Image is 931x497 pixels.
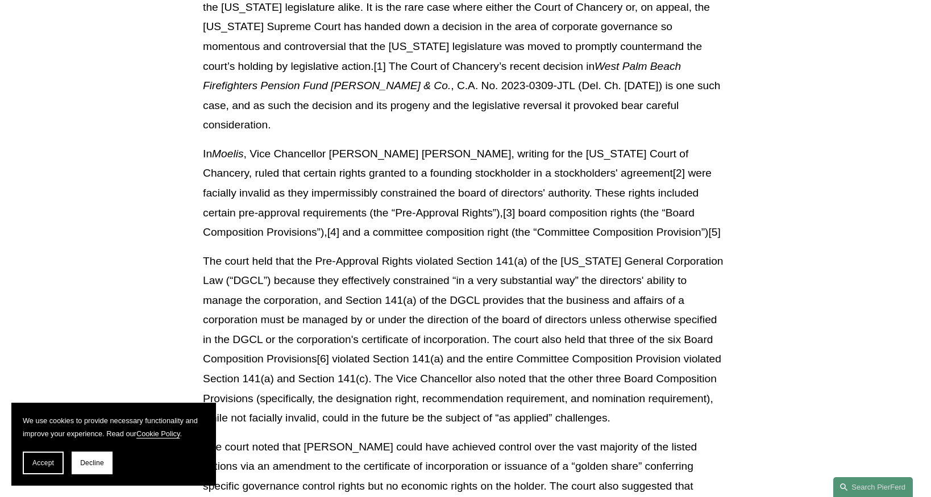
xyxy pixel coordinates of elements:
p: The court held that the Pre-Approval Rights violated Section 141(a) of the [US_STATE] General Cor... [203,252,728,428]
span: Decline [80,459,104,467]
p: In , Vice Chancellor [PERSON_NAME] [PERSON_NAME], writing for the [US_STATE] Court of Chancery, r... [203,144,728,243]
a: Cookie Policy [136,429,180,438]
a: Search this site [833,477,913,497]
p: We use cookies to provide necessary functionality and improve your experience. Read our . [23,414,205,440]
button: Decline [72,452,113,474]
button: Accept [23,452,64,474]
section: Cookie banner [11,403,216,486]
em: Moelis [212,148,243,160]
span: Accept [32,459,54,467]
